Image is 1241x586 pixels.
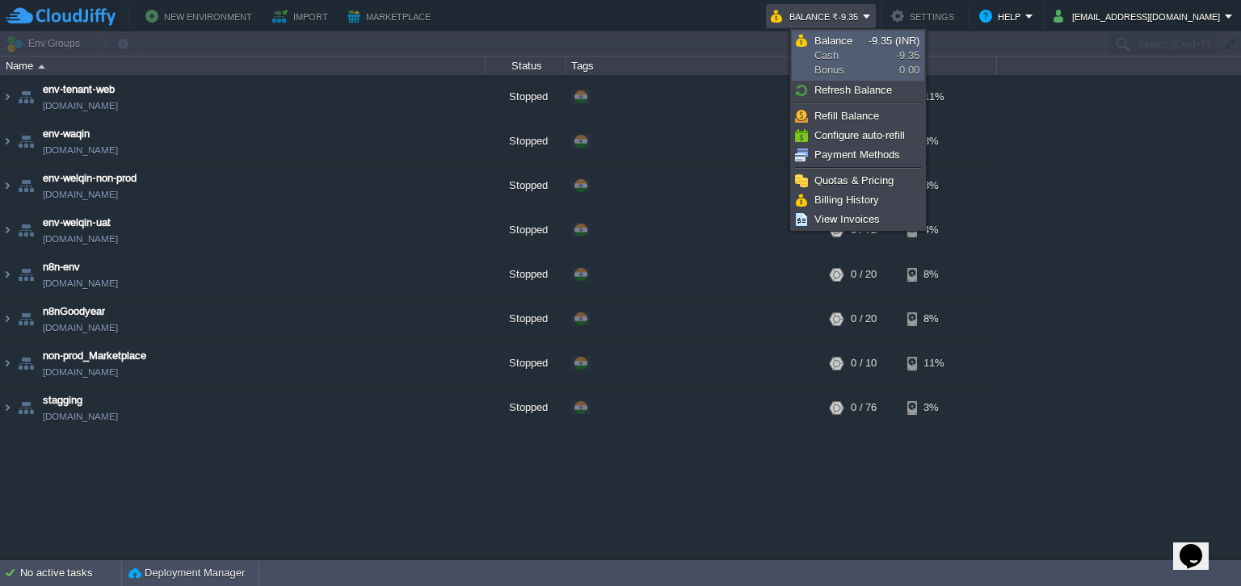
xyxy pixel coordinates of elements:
[43,408,118,425] a: [DOMAIN_NAME]
[814,84,892,96] span: Refresh Balance
[347,6,435,26] button: Marketplace
[43,303,105,320] a: n8nGoodyear
[979,6,1025,26] button: Help
[907,341,960,385] div: 11%
[486,386,566,429] div: Stopped
[15,208,37,252] img: AMDAwAAAACH5BAEAAAAALAAAAAABAAEAAAICRAEAOw==
[814,149,900,161] span: Payment Methods
[907,253,960,296] div: 8%
[43,215,111,231] a: env-welqin-uat
[15,386,37,429] img: AMDAwAAAACH5BAEAAAAALAAAAAABAAEAAAICRAEAOw==
[15,75,37,119] img: AMDAwAAAACH5BAEAAAAALAAAAAABAAEAAAICRAEAOw==
[1,208,14,252] img: AMDAwAAAACH5BAEAAAAALAAAAAABAAEAAAICRAEAOw==
[43,170,137,186] a: env-welqin-non-prod
[793,31,923,80] a: BalanceCashBonus-9.35 (INR)-9.350.00
[1,297,14,341] img: AMDAwAAAACH5BAEAAAAALAAAAAABAAEAAAICRAEAOw==
[20,560,121,586] div: No active tasks
[814,34,869,77] span: Cash Bonus
[814,110,879,122] span: Refill Balance
[907,164,960,207] div: 3%
[15,341,37,385] img: AMDAwAAAACH5BAEAAAAALAAAAAABAAEAAAICRAEAOw==
[128,565,245,581] button: Deployment Manager
[43,275,118,291] a: [DOMAIN_NAME]
[869,35,919,47] span: -9.35 (INR)
[1,164,14,207] img: AMDAwAAAACH5BAEAAAAALAAAAAABAAEAAAICRAEAOw==
[15,164,37,207] img: AMDAwAAAACH5BAEAAAAALAAAAAABAAEAAAICRAEAOw==
[486,208,566,252] div: Stopped
[43,364,118,380] a: [DOMAIN_NAME]
[486,253,566,296] div: Stopped
[1,253,14,296] img: AMDAwAAAACH5BAEAAAAALAAAAAABAAEAAAICRAEAOw==
[567,57,824,75] div: Tags
[814,129,905,141] span: Configure auto-refill
[851,253,877,296] div: 0 / 20
[1173,521,1225,570] iframe: chat widget
[15,253,37,296] img: AMDAwAAAACH5BAEAAAAALAAAAAABAAEAAAICRAEAOw==
[486,57,566,75] div: Status
[814,213,880,225] span: View Invoices
[907,386,960,429] div: 3%
[43,142,118,158] a: [DOMAIN_NAME]
[793,82,923,99] a: Refresh Balance
[851,341,877,385] div: 0 / 10
[869,35,919,76] span: -9.35 0.00
[272,6,333,26] button: Import
[43,348,146,364] a: non-prod_Marketplace
[1054,6,1225,26] button: [EMAIL_ADDRESS][DOMAIN_NAME]
[486,119,566,163] div: Stopped
[851,297,877,341] div: 0 / 20
[793,172,923,190] a: Quotas & Pricing
[43,231,118,247] a: [DOMAIN_NAME]
[43,82,115,98] a: env-tenant-web
[43,186,118,203] a: [DOMAIN_NAME]
[907,75,960,119] div: 11%
[486,164,566,207] div: Stopped
[793,146,923,164] a: Payment Methods
[486,341,566,385] div: Stopped
[43,392,82,408] a: stagging
[814,174,894,186] span: Quotas & Pricing
[907,297,960,341] div: 8%
[43,259,80,275] a: n8n-env
[486,297,566,341] div: Stopped
[793,107,923,125] a: Refill Balance
[1,119,14,163] img: AMDAwAAAACH5BAEAAAAALAAAAAABAAEAAAICRAEAOw==
[2,57,485,75] div: Name
[1,386,14,429] img: AMDAwAAAACH5BAEAAAAALAAAAAABAAEAAAICRAEAOw==
[1,75,14,119] img: AMDAwAAAACH5BAEAAAAALAAAAAABAAEAAAICRAEAOw==
[793,211,923,228] a: View Invoices
[486,75,566,119] div: Stopped
[43,126,90,142] a: env-waqin
[15,297,37,341] img: AMDAwAAAACH5BAEAAAAALAAAAAABAAEAAAICRAEAOw==
[771,6,863,26] button: Balance ₹-9.35
[6,6,116,27] img: CloudJiffy
[851,386,877,429] div: 0 / 76
[907,208,960,252] div: 4%
[43,320,118,336] a: [DOMAIN_NAME]
[793,191,923,209] a: Billing History
[793,127,923,144] a: Configure auto-refill
[145,6,257,26] button: New Environment
[891,6,959,26] button: Settings
[814,35,852,47] span: Balance
[15,119,37,163] img: AMDAwAAAACH5BAEAAAAALAAAAAABAAEAAAICRAEAOw==
[814,194,879,206] span: Billing History
[907,119,960,163] div: 3%
[38,65,45,69] img: AMDAwAAAACH5BAEAAAAALAAAAAABAAEAAAICRAEAOw==
[43,98,118,114] a: [DOMAIN_NAME]
[1,341,14,385] img: AMDAwAAAACH5BAEAAAAALAAAAAABAAEAAAICRAEAOw==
